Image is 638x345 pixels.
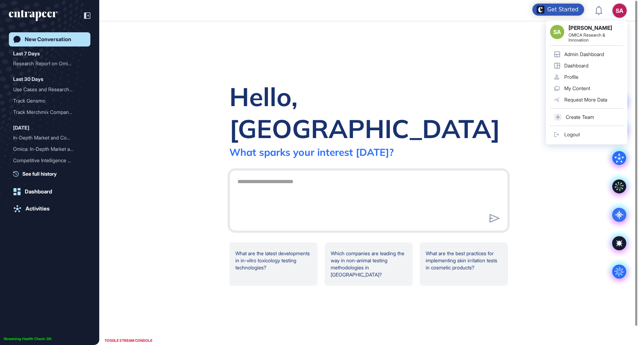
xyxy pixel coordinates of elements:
div: Last 30 Days [13,75,43,83]
div: Track Merchmix Company We... [13,106,80,118]
div: Omica: In-Depth Market an... [13,143,80,155]
div: Get Started [547,6,578,13]
div: Last 7 Days [13,49,40,58]
div: What sparks your interest [DATE]? [229,146,394,158]
div: Use Cases and Research In... [13,84,80,95]
div: Track Merchmix Company Website [13,106,86,118]
div: Which companies are leading the way in non-animal testing methodologies in [GEOGRAPHIC_DATA]? [325,242,413,286]
div: Open Get Started checklist [532,4,584,16]
div: [DATE] [13,124,29,132]
div: entrapeer-logo [9,10,57,21]
button: SA [612,4,627,18]
div: Research Report on Omica and Competitors in In-Vitro Toxicology: Market Comparison and Partner Id... [13,58,86,69]
a: See full history [13,170,90,177]
div: Dashboard [25,188,52,195]
a: Activities [9,202,90,216]
span: See full history [22,170,57,177]
div: Track Gensmo [13,95,86,106]
div: Research Report on Omica ... [13,58,80,69]
div: Competitive Intelligence ... [13,155,80,166]
div: New Conversation [25,36,71,43]
div: In-Depth Market and Competitive Analysis for Omica's Animal-Free Safety Testing Solutions [13,132,86,143]
div: What are the best practices for implementing skin irritation tests in cosmetic products? [420,242,508,286]
div: Competitive Intelligence Market Research Request [13,155,86,166]
div: In-Depth Market and Compe... [13,132,80,143]
a: Dashboard [9,185,90,199]
div: Track Gensmo [13,95,80,106]
div: TOGGLE STREAM CONSOLE [103,336,154,345]
a: New Conversation [9,32,90,46]
div: Use Cases and Research Insights on Quantum Software and Chip Development: Focus on Simulation Too... [13,84,86,95]
div: Hello, [GEOGRAPHIC_DATA] [229,81,508,144]
div: Activities [26,206,50,212]
img: launcher-image-alternative-text [537,6,544,13]
div: What are the latest developments in in-vitro toxicology testing technologies? [229,242,318,286]
div: Omica: In-Depth Market and Competitive Analysis for Animal-Free Safety Testing (NAMs) [13,143,86,155]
